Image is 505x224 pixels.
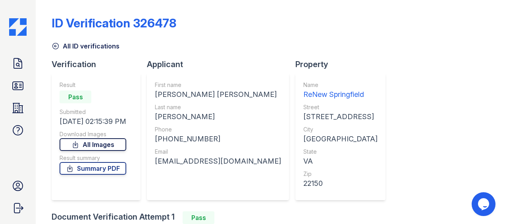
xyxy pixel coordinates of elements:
[303,103,378,111] div: Street
[60,81,126,89] div: Result
[303,81,378,89] div: Name
[9,18,27,36] img: CE_Icon_Blue-c292c112584629df590d857e76928e9f676e5b41ef8f769ba2f05ee15b207248.png
[52,59,147,70] div: Verification
[60,108,126,116] div: Submitted
[303,170,378,178] div: Zip
[60,162,126,175] a: Summary PDF
[155,81,281,89] div: First name
[155,89,281,100] div: [PERSON_NAME] [PERSON_NAME]
[303,111,378,122] div: [STREET_ADDRESS]
[147,59,295,70] div: Applicant
[303,148,378,156] div: State
[303,133,378,145] div: [GEOGRAPHIC_DATA]
[155,126,281,133] div: Phone
[295,59,392,70] div: Property
[52,211,392,224] div: Document Verification Attempt 1
[60,130,126,138] div: Download Images
[60,154,126,162] div: Result summary
[60,138,126,151] a: All Images
[303,178,378,189] div: 22150
[52,41,120,51] a: All ID verifications
[472,192,497,216] iframe: chat widget
[303,89,378,100] div: ReNew Springfield
[303,81,378,100] a: Name ReNew Springfield
[155,156,281,167] div: [EMAIL_ADDRESS][DOMAIN_NAME]
[60,116,126,127] div: [DATE] 02:15:39 PM
[60,91,91,103] div: Pass
[303,126,378,133] div: City
[155,133,281,145] div: [PHONE_NUMBER]
[183,211,214,224] div: Pass
[155,111,281,122] div: [PERSON_NAME]
[155,103,281,111] div: Last name
[155,148,281,156] div: Email
[303,156,378,167] div: VA
[52,16,176,30] div: ID Verification 326478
